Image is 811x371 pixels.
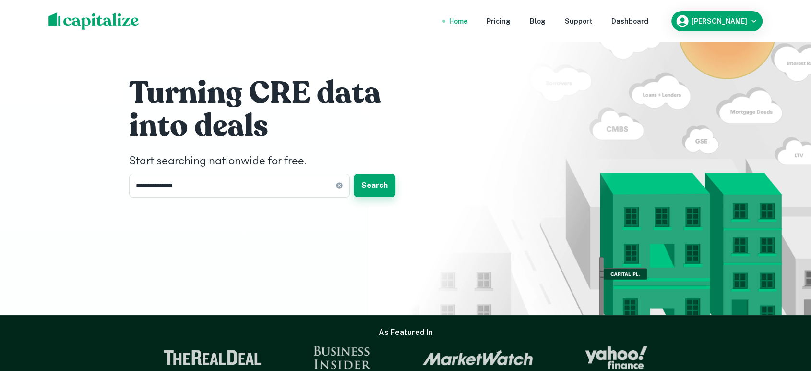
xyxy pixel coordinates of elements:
h1: Turning CRE data [129,74,417,112]
a: Dashboard [611,16,648,26]
h6: As Featured In [379,327,433,338]
a: Home [449,16,467,26]
img: Yahoo Finance [585,346,647,369]
iframe: Chat Widget [763,294,811,340]
h1: into deals [129,107,417,145]
h4: Start searching nationwide for free. [129,153,417,170]
button: [PERSON_NAME] [671,11,763,31]
img: The Real Deal [164,350,262,365]
a: Support [565,16,592,26]
a: Pricing [487,16,511,26]
img: Market Watch [422,349,533,366]
button: Search [354,174,395,197]
img: capitalize-logo.png [48,12,139,30]
img: Business Insider [313,346,371,369]
a: Blog [530,16,546,26]
h6: [PERSON_NAME] [692,18,747,25]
